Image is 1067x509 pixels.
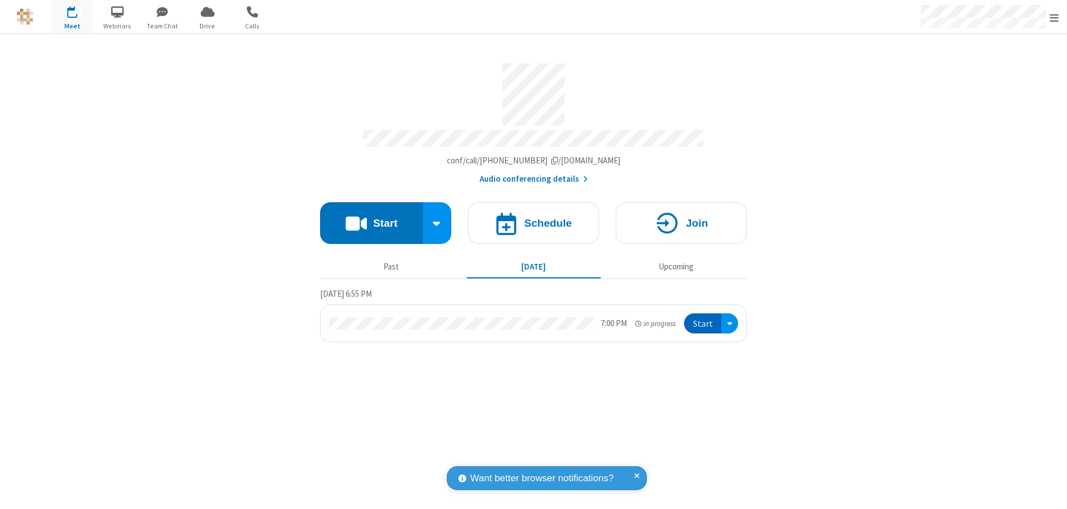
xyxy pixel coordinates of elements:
[1039,480,1059,501] iframe: Chat
[320,287,747,343] section: Today's Meetings
[601,317,627,330] div: 7:00 PM
[52,21,93,31] span: Meet
[97,21,138,31] span: Webinars
[686,218,708,228] h4: Join
[447,154,621,167] button: Copy my meeting room linkCopy my meeting room link
[447,155,621,166] span: Copy my meeting room link
[232,21,273,31] span: Calls
[325,256,458,277] button: Past
[320,55,747,186] section: Account details
[721,313,738,334] div: Open menu
[320,288,372,299] span: [DATE] 6:55 PM
[467,256,601,277] button: [DATE]
[635,318,676,329] em: in progress
[616,202,747,244] button: Join
[17,8,33,25] img: QA Selenium DO NOT DELETE OR CHANGE
[75,6,82,14] div: 1
[468,202,599,244] button: Schedule
[142,21,183,31] span: Team Chat
[373,218,397,228] h4: Start
[423,202,452,244] div: Start conference options
[187,21,228,31] span: Drive
[524,218,572,228] h4: Schedule
[470,471,614,486] span: Want better browser notifications?
[684,313,721,334] button: Start
[480,173,588,186] button: Audio conferencing details
[609,256,743,277] button: Upcoming
[320,202,423,244] button: Start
